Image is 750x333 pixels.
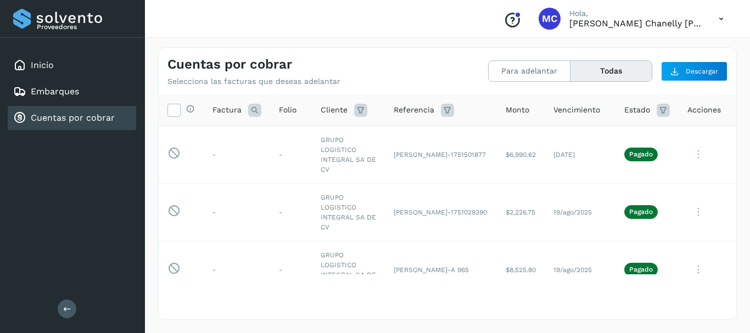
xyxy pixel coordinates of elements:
[686,66,718,76] span: Descargar
[629,266,653,273] p: Pagado
[570,61,652,81] button: Todas
[569,9,701,18] p: Hola,
[624,104,650,116] span: Estado
[8,106,136,130] div: Cuentas por cobrar
[31,112,115,123] a: Cuentas por cobrar
[385,126,497,183] td: [PERSON_NAME]-1751501877
[506,104,529,116] span: Monto
[8,53,136,77] div: Inicio
[497,241,545,298] td: $8,525.80
[312,183,385,241] td: GRUPO LOGISTICO INTEGRAL SA DE CV
[8,80,136,104] div: Embarques
[31,86,79,97] a: Embarques
[687,104,721,116] span: Acciones
[385,183,497,241] td: [PERSON_NAME]-1751029390
[321,104,348,116] span: Cliente
[553,104,600,116] span: Vencimiento
[204,126,270,183] td: -
[204,183,270,241] td: -
[545,126,615,183] td: [DATE]
[629,150,653,158] p: Pagado
[545,241,615,298] td: 19/ago/2025
[167,57,292,72] h4: Cuentas por cobrar
[312,241,385,298] td: GRUPO LOGISTICO INTEGRAL SA DE CV
[489,61,570,81] button: Para adelantar
[167,77,340,86] p: Selecciona las facturas que deseas adelantar
[661,61,727,81] button: Descargar
[629,208,653,216] p: Pagado
[569,18,701,29] p: Monica Chanelly Pérez Avendaño
[212,104,242,116] span: Factura
[204,241,270,298] td: -
[270,241,312,298] td: -
[270,183,312,241] td: -
[270,126,312,183] td: -
[279,104,296,116] span: Folio
[31,60,54,70] a: Inicio
[497,183,545,241] td: $2,226.75
[394,104,434,116] span: Referencia
[312,126,385,183] td: GRUPO LOGISTICO INTEGRAL SA DE CV
[37,23,132,31] p: Proveedores
[545,183,615,241] td: 19/ago/2025
[385,241,497,298] td: [PERSON_NAME]-A 965
[497,126,545,183] td: $6,990.62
